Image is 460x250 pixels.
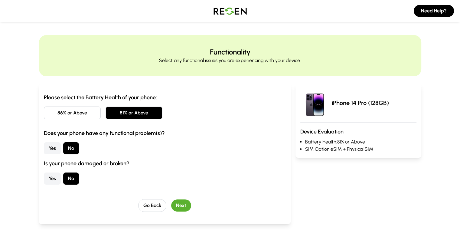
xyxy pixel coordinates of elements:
button: 86% or Above [44,107,101,119]
h3: Is your phone damaged or broken? [44,159,286,168]
li: SIM Option: eSIM + Physical SIM [305,146,416,153]
button: No [63,142,79,154]
img: iPhone 14 Pro [300,88,329,117]
button: Yes [44,173,61,185]
h3: Device Evaluation [300,127,416,136]
button: 81% or Above [106,107,162,119]
h2: Functionality [210,47,250,57]
h3: Please select the Battery Health of your phone: [44,93,286,102]
button: Yes [44,142,61,154]
button: Need Help? [414,5,454,17]
button: Next [171,199,191,212]
button: Go Back [138,199,166,212]
button: No [63,173,79,185]
p: Select any functional issues you are experiencing with your device. [159,57,301,64]
img: Logo [209,2,251,19]
li: Battery Health: 81% or Above [305,138,416,146]
h3: Does your phone have any functional problem(s)? [44,129,286,137]
p: iPhone 14 Pro (128GB) [332,99,389,107]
